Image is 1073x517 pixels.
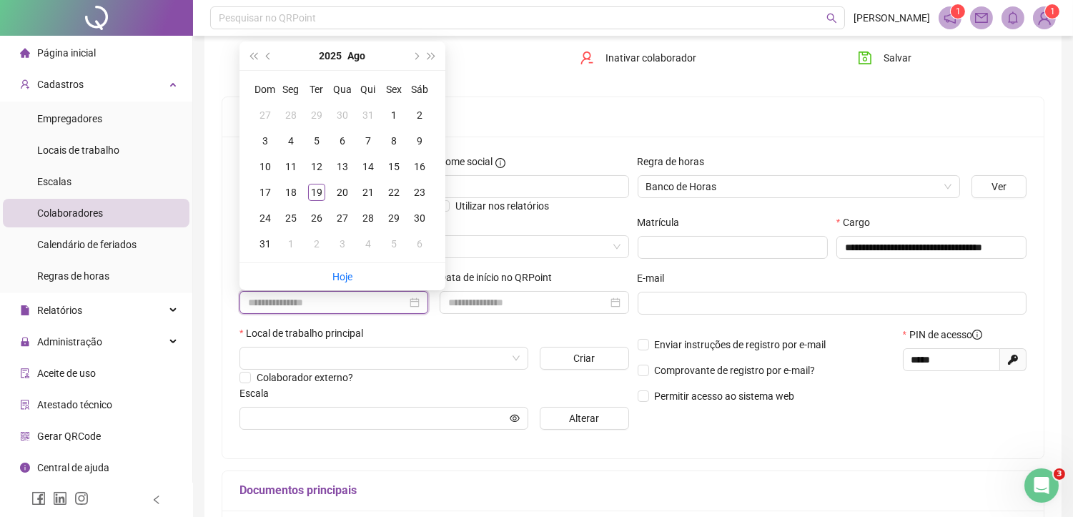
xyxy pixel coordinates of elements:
span: user-delete [580,51,594,65]
td: 2025-08-08 [381,128,407,154]
span: Regras de horas [37,270,109,282]
span: Utilizar nos relatórios [455,200,549,212]
div: 31 [257,235,274,252]
span: PIN de acesso [909,327,982,343]
sup: Atualize o seu contato no menu Meus Dados [1045,4,1059,19]
span: Gerar QRCode [37,430,101,442]
td: 2025-08-31 [252,231,278,257]
td: 2025-08-13 [330,154,355,179]
span: file [20,305,30,315]
span: Criar [573,350,595,366]
span: mail [975,11,988,24]
td: 2025-07-30 [330,102,355,128]
th: Qua [330,77,355,102]
div: 30 [411,210,428,227]
label: Escala [239,385,278,401]
button: prev-year [261,41,277,70]
div: 13 [334,158,351,175]
span: Nome social [438,154,493,169]
iframe: Intercom live chat [1024,468,1059,503]
div: 27 [257,107,274,124]
div: 21 [360,184,377,201]
td: 2025-09-05 [381,231,407,257]
div: 3 [257,132,274,149]
td: 2025-08-09 [407,128,432,154]
span: search [826,13,837,24]
span: Banco de Horas [646,176,951,197]
span: linkedin [53,491,67,506]
h5: Documentos principais [239,482,1027,499]
th: Sáb [407,77,432,102]
td: 2025-08-25 [278,205,304,231]
label: Local de trabalho principal [239,325,372,341]
td: 2025-08-10 [252,154,278,179]
td: 2025-08-12 [304,154,330,179]
span: Enviar instruções de registro por e-mail [655,339,826,350]
td: 2025-08-21 [355,179,381,205]
sup: 1 [951,4,965,19]
div: 15 [385,158,402,175]
div: 6 [411,235,428,252]
div: 20 [334,184,351,201]
span: left [152,495,162,505]
td: 2025-09-03 [330,231,355,257]
div: 27 [334,210,351,227]
span: Relatórios [37,305,82,316]
span: Comprovante de registro por e-mail? [655,365,816,376]
button: next-year [407,41,423,70]
span: info-circle [495,158,505,168]
span: instagram [74,491,89,506]
div: 9 [411,132,428,149]
div: 23 [411,184,428,201]
div: 10 [257,158,274,175]
span: bell [1007,11,1019,24]
td: 2025-09-02 [304,231,330,257]
td: 2025-08-05 [304,128,330,154]
td: 2025-07-31 [355,102,381,128]
img: 86993 [1034,7,1055,29]
div: 11 [282,158,300,175]
th: Qui [355,77,381,102]
button: Ver [971,175,1027,198]
div: 4 [360,235,377,252]
div: 28 [282,107,300,124]
label: E-mail [638,270,674,286]
td: 2025-08-18 [278,179,304,205]
td: 2025-08-29 [381,205,407,231]
td: 2025-08-11 [278,154,304,179]
div: 29 [308,107,325,124]
td: 2025-08-26 [304,205,330,231]
td: 2025-08-03 [252,128,278,154]
div: 18 [282,184,300,201]
span: Escalas [37,176,71,187]
div: 29 [385,210,402,227]
span: Locais de trabalho [37,144,119,156]
div: 2 [308,235,325,252]
div: 4 [282,132,300,149]
span: facebook [31,491,46,506]
label: Cargo [836,215,879,230]
div: 17 [257,184,274,201]
td: 2025-08-01 [381,102,407,128]
div: 8 [385,132,402,149]
span: Central de ajuda [37,462,109,473]
th: Seg [278,77,304,102]
div: 24 [257,210,274,227]
td: 2025-08-27 [330,205,355,231]
button: super-next-year [424,41,440,70]
span: Ver [992,179,1007,195]
button: Criar [540,347,628,370]
div: 2 [411,107,428,124]
td: 2025-07-28 [278,102,304,128]
span: 1 [956,6,961,16]
span: solution [20,400,30,410]
td: 2025-08-07 [355,128,381,154]
div: 5 [308,132,325,149]
span: info-circle [20,463,30,473]
td: 2025-08-24 [252,205,278,231]
td: 2025-08-22 [381,179,407,205]
span: Atestado técnico [37,399,112,410]
button: Alterar [540,407,628,430]
div: 3 [334,235,351,252]
div: 14 [360,158,377,175]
